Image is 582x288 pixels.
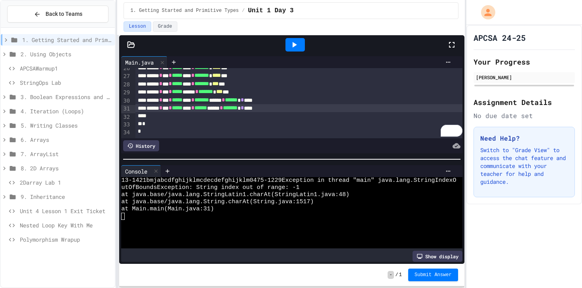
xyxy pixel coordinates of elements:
h2: Your Progress [474,56,575,67]
span: Polymorphism Wrapup [20,235,112,244]
span: Nested Loop Key With Me [20,221,112,229]
span: at Main.main(Main.java:31) [121,206,214,213]
span: / [396,272,398,278]
span: 13-1421bmjabcdfghijklmcdecdefghijklm0475-1229Exception in thread "main" java.lang.StringIndexO [121,177,456,184]
button: Grade [153,21,177,32]
span: Submit Answer [415,272,452,278]
div: 28 [121,81,131,89]
button: Submit Answer [408,269,458,281]
div: 34 [121,129,131,137]
div: No due date set [474,111,575,120]
p: Switch to "Grade View" to access the chat feature and communicate with your teacher for help and ... [480,146,568,186]
div: Show display [413,251,462,262]
h3: Need Help? [480,134,568,143]
div: Main.java [121,56,167,68]
span: Back to Teams [46,10,82,18]
h1: APCSA 24-25 [474,32,526,43]
button: Back to Teams [7,6,108,23]
button: Lesson [124,21,151,32]
span: 4. Iteration (Loops) [21,107,112,115]
span: 1. Getting Started and Primitive Types [130,8,239,14]
div: 32 [121,113,131,121]
div: History [123,140,159,151]
span: 2. Using Objects [21,50,112,58]
span: 2Darray Lab 1 [20,178,112,187]
div: 30 [121,97,131,105]
div: My Account [473,3,497,21]
span: Unit 4 Lesson 1 Exit Ticket [20,207,112,215]
div: 31 [121,105,131,113]
span: utOfBoundsException: String index out of range: -1 [121,184,299,191]
div: Console [121,167,151,175]
span: 3. Boolean Expressions and If Statements [21,93,112,101]
div: Console [121,165,161,177]
span: 1. Getting Started and Primitive Types [22,36,112,44]
div: 33 [121,121,131,129]
span: StringOps Lab [20,78,112,87]
span: 8. 2D Arrays [21,164,112,172]
span: at java.base/java.lang.StringLatin1.charAt(StringLatin1.java:48) [121,191,349,198]
div: 29 [121,89,131,97]
span: / [242,8,245,14]
span: 9. Inheritance [21,193,112,201]
span: 5. Writing Classes [21,121,112,130]
div: [PERSON_NAME] [476,74,572,81]
h2: Assignment Details [474,97,575,108]
span: 6. Arrays [21,135,112,144]
span: 1 [399,272,402,278]
div: 26 [121,65,131,72]
span: at java.base/java.lang.String.charAt(String.java:1517) [121,198,314,206]
span: 7. ArrayList [21,150,112,158]
span: APCSAWarmup1 [20,64,112,72]
span: - [388,271,394,279]
div: Main.java [121,58,158,67]
div: 27 [121,72,131,80]
span: Unit 1 Day 3 [248,6,293,15]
